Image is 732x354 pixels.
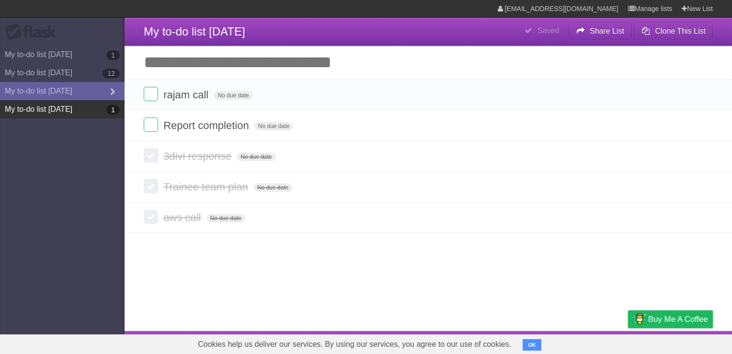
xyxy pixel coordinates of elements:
label: Done [144,179,158,193]
b: Clone This List [655,27,706,35]
label: Done [144,210,158,224]
span: Trainee team plan [163,181,251,193]
b: Share List [590,27,624,35]
b: Saved [538,26,559,35]
button: Share List [569,23,632,40]
span: rajam call [163,89,211,101]
span: No due date [253,183,292,192]
b: 1 [106,105,120,115]
span: My to-do list [DATE] [144,25,245,38]
div: Flask [5,24,62,41]
span: No due date [206,214,245,223]
span: 3divi response [163,150,234,162]
button: OK [523,339,541,351]
label: Done [144,87,158,101]
a: About [501,333,521,352]
span: No due date [214,91,252,100]
span: No due date [254,122,293,130]
span: aws call [163,212,203,224]
a: Privacy [616,333,640,352]
a: Developers [532,333,571,352]
label: Done [144,118,158,132]
a: Buy me a coffee [628,310,713,328]
span: Report completion [163,119,252,131]
label: Done [144,148,158,163]
img: Buy me a coffee [633,311,646,327]
b: 1 [106,50,120,60]
span: No due date [237,153,275,161]
a: Suggest a feature [652,333,713,352]
span: Buy me a coffee [648,311,708,328]
button: Clone This List [634,23,713,40]
a: Terms [583,333,604,352]
b: 12 [103,69,120,78]
span: Cookies help us deliver our services. By using our services, you agree to our use of cookies. [188,335,521,354]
